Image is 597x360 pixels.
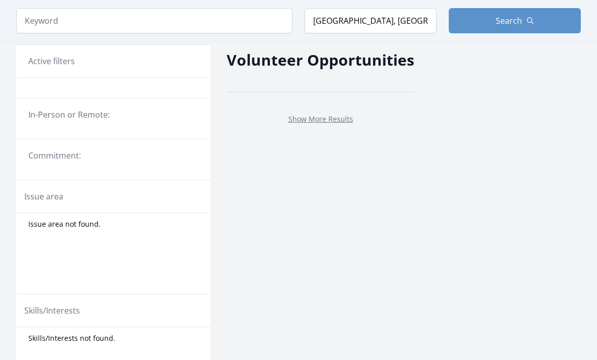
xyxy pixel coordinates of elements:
button: Search [449,8,581,33]
legend: Commitment: [28,149,198,162]
a: Show More Results [288,114,353,124]
legend: Skills/Interests [24,304,80,317]
input: Location [305,8,437,33]
span: Issue area not found. [28,219,101,229]
input: Keyword [16,8,292,33]
legend: Issue area [24,190,63,202]
h2: Volunteer Opportunities [227,48,414,71]
legend: In-Person or Remote: [28,109,198,121]
span: Skills/Interests not found. [28,333,115,343]
h3: Active filters [28,55,75,67]
span: Search [496,15,522,27]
